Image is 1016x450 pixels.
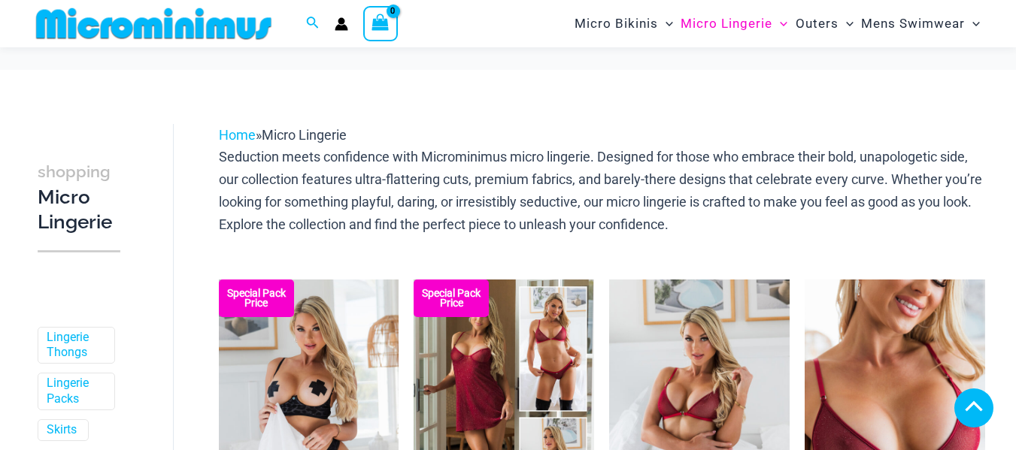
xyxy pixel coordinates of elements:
h3: Micro Lingerie [38,159,120,235]
span: shopping [38,162,111,181]
span: Mens Swimwear [861,5,965,43]
img: MM SHOP LOGO FLAT [30,7,278,41]
a: Account icon link [335,17,348,31]
span: Menu Toggle [965,5,980,43]
span: Menu Toggle [839,5,854,43]
a: Lingerie Thongs [47,330,103,361]
p: Seduction meets confidence with Microminimus micro lingerie. Designed for those who embrace their... [219,146,985,235]
a: View Shopping Cart, empty [363,6,398,41]
span: Outers [796,5,839,43]
span: Micro Lingerie [681,5,772,43]
span: Menu Toggle [658,5,673,43]
span: Menu Toggle [772,5,787,43]
a: Skirts [47,422,77,438]
span: » [219,127,347,143]
a: Home [219,127,256,143]
nav: Site Navigation [569,2,986,45]
a: Mens SwimwearMenu ToggleMenu Toggle [857,5,984,43]
b: Special Pack Price [219,288,294,308]
a: Micro BikinisMenu ToggleMenu Toggle [571,5,677,43]
b: Special Pack Price [414,288,489,308]
a: OutersMenu ToggleMenu Toggle [792,5,857,43]
span: Micro Lingerie [262,127,347,143]
a: Search icon link [306,14,320,33]
span: Micro Bikinis [575,5,658,43]
a: Lingerie Packs [47,376,103,407]
a: Micro LingerieMenu ToggleMenu Toggle [677,5,791,43]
